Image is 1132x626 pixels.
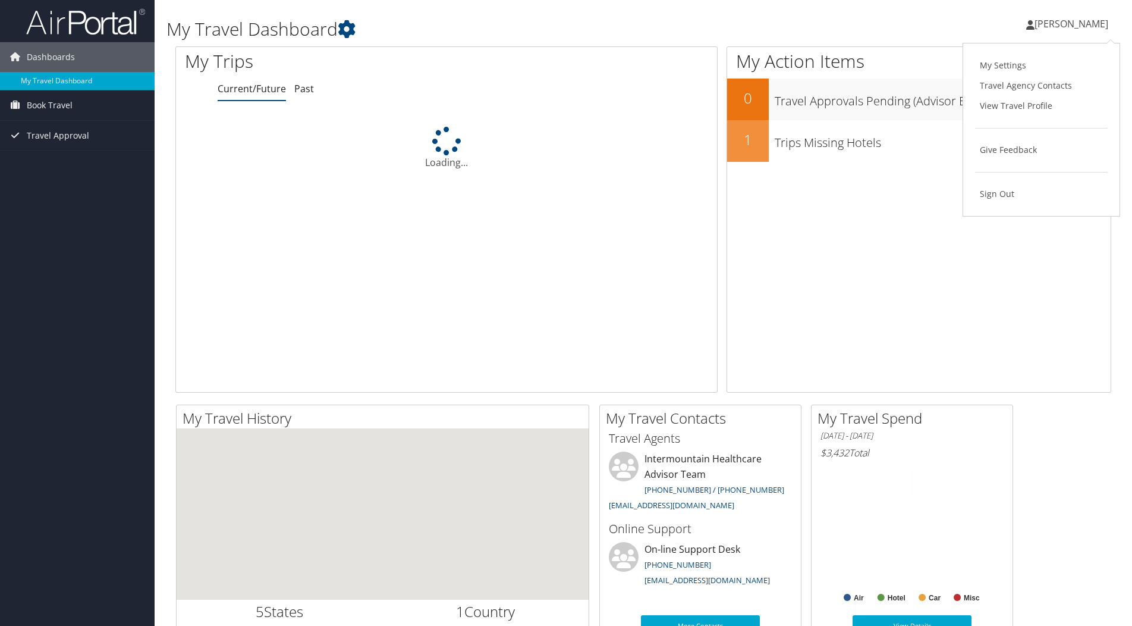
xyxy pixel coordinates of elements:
[644,575,770,586] a: [EMAIL_ADDRESS][DOMAIN_NAME]
[166,17,802,42] h1: My Travel Dashboard
[27,42,75,72] span: Dashboards
[975,184,1108,204] a: Sign Out
[975,55,1108,76] a: My Settings
[644,484,784,495] a: [PHONE_NUMBER] / [PHONE_NUMBER]
[820,446,849,459] span: $3,432
[256,602,264,621] span: 5
[929,594,941,602] text: Car
[727,88,769,108] h2: 0
[727,130,769,150] h2: 1
[975,96,1108,116] a: View Travel Profile
[817,408,1012,428] h2: My Travel Spend
[727,120,1111,162] a: 1Trips Missing Hotels
[456,602,464,621] span: 1
[603,452,798,515] li: Intermountain Healthcare Advisor Team
[820,446,1004,459] h6: Total
[392,602,580,622] h2: Country
[727,79,1111,120] a: 0Travel Approvals Pending (Advisor Booked)
[176,127,717,170] div: Loading...
[218,82,286,95] a: Current/Future
[609,430,792,447] h3: Travel Agents
[888,594,905,602] text: Hotel
[775,87,1111,109] h3: Travel Approvals Pending (Advisor Booked)
[26,8,145,36] img: airportal-logo.png
[775,129,1111,151] h3: Trips Missing Hotels
[183,408,589,428] h2: My Travel History
[975,140,1108,160] a: Give Feedback
[820,430,1004,442] h6: [DATE] - [DATE]
[27,90,73,120] span: Book Travel
[27,121,89,151] span: Travel Approval
[975,76,1108,96] a: Travel Agency Contacts
[609,521,792,537] h3: Online Support
[854,594,864,602] text: Air
[294,82,314,95] a: Past
[606,408,801,428] h2: My Travel Contacts
[185,602,374,622] h2: States
[727,49,1111,74] h1: My Action Items
[603,542,798,591] li: On-line Support Desk
[185,49,483,74] h1: My Trips
[644,559,711,570] a: [PHONE_NUMBER]
[964,594,980,602] text: Misc
[1034,17,1108,30] span: [PERSON_NAME]
[609,500,734,511] a: [EMAIL_ADDRESS][DOMAIN_NAME]
[1026,6,1120,42] a: [PERSON_NAME]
